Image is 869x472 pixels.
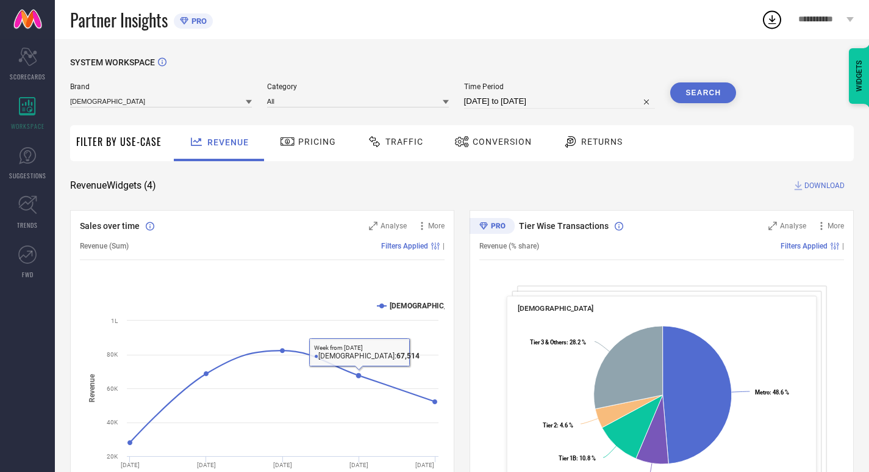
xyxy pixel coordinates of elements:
button: Search [670,82,736,103]
span: | [842,242,844,250]
text: [DATE] [197,462,216,468]
span: Time Period [464,82,656,91]
span: Revenue [207,137,249,147]
div: Premium [470,218,515,236]
span: DOWNLOAD [804,180,845,192]
span: Analyse [780,222,806,230]
span: Filter By Use-Case [76,134,162,149]
tspan: Tier 2 [543,422,557,429]
span: Brand [70,82,252,91]
text: : 48.6 % [755,389,789,396]
span: Sales over time [80,221,140,231]
span: Analyse [381,222,407,230]
span: SYSTEM WORKSPACE [70,57,155,67]
text: 40K [107,419,118,426]
span: Revenue (% share) [479,242,539,250]
span: Revenue Widgets ( 4 ) [70,180,156,192]
text: 80K [107,351,118,358]
span: [DEMOGRAPHIC_DATA] [518,304,594,313]
text: [DEMOGRAPHIC_DATA] [390,302,467,310]
span: Filters Applied [781,242,828,250]
text: : 10.8 % [559,455,596,462]
span: More [828,222,844,230]
span: | [443,242,445,250]
div: Open download list [761,9,783,31]
svg: Zoom [369,222,377,230]
span: More [428,222,445,230]
text: [DATE] [349,462,368,468]
input: Select time period [464,94,656,109]
span: PRO [188,16,207,26]
span: FWD [22,270,34,279]
text: : 4.6 % [543,422,573,429]
text: 1L [111,318,118,324]
text: : 28.2 % [530,339,586,346]
span: Returns [581,137,623,147]
tspan: Revenue [88,374,96,402]
span: Pricing [298,137,336,147]
text: 60K [107,385,118,392]
span: SUGGESTIONS [9,171,46,180]
span: Conversion [473,137,532,147]
span: SCORECARDS [10,72,46,81]
span: Tier Wise Transactions [519,221,609,231]
span: TRENDS [17,220,38,230]
tspan: Tier 1B [559,455,576,462]
tspan: Tier 3 & Others [530,339,567,346]
span: Traffic [385,137,423,147]
span: Partner Insights [70,7,168,32]
tspan: Metro [755,389,770,396]
span: Revenue (Sum) [80,242,129,250]
text: [DATE] [415,462,434,468]
text: [DATE] [121,462,140,468]
text: [DATE] [273,462,292,468]
span: Category [267,82,449,91]
text: 20K [107,453,118,460]
svg: Zoom [768,222,777,230]
span: Filters Applied [381,242,428,250]
span: WORKSPACE [11,122,45,131]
